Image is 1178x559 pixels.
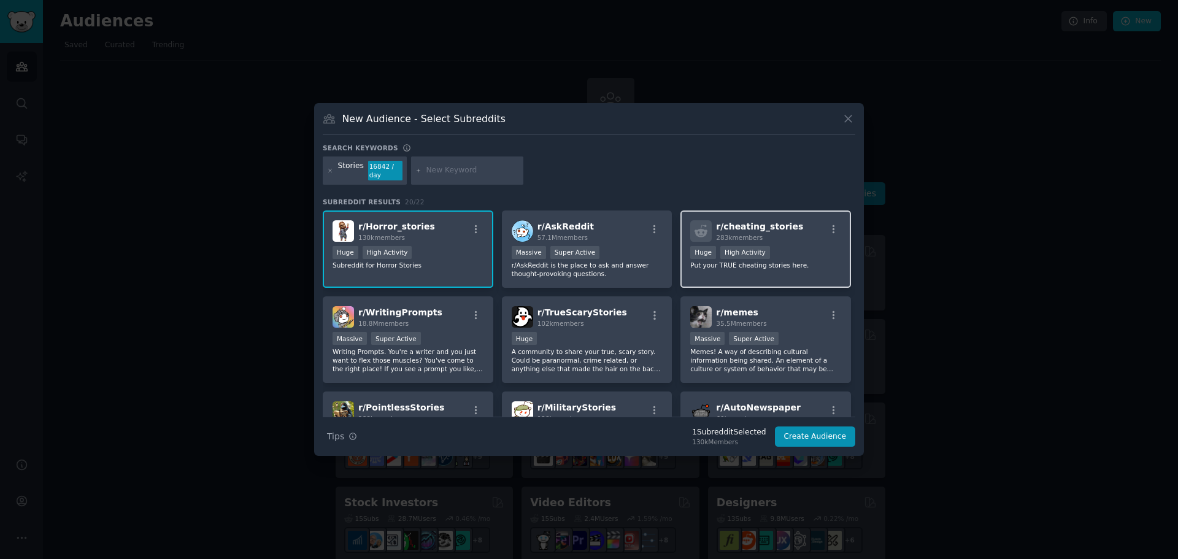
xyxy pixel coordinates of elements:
span: r/ cheating_stories [716,222,803,231]
div: 16842 / day [368,161,402,180]
span: r/ WritingPrompts [358,307,442,317]
span: r/ memes [716,307,758,317]
span: r/ TrueScaryStories [537,307,627,317]
div: Massive [690,332,725,345]
span: r/ PointlessStories [358,403,444,412]
div: High Activity [363,246,412,259]
p: Put your TRUE cheating stories here. [690,261,841,269]
div: Super Active [729,332,779,345]
span: r/ AskReddit [537,222,594,231]
span: Tips [327,430,344,443]
span: 130k members [358,234,405,241]
p: Memes! A way of describing cultural information being shared. An element of a culture or system o... [690,347,841,373]
img: TrueScaryStories [512,306,533,328]
span: r/ Horror_stories [358,222,435,231]
p: Subreddit for Horror Stories [333,261,483,269]
span: 20 / 22 [405,198,425,206]
img: PointlessStories [333,401,354,423]
div: Huge [690,246,716,259]
input: New Keyword [426,165,519,176]
img: AutoNewspaper [690,401,712,423]
img: AskReddit [512,220,533,242]
img: Horror_stories [333,220,354,242]
div: Massive [512,246,546,259]
span: 283k members [716,234,763,241]
h3: New Audience - Select Subreddits [342,112,506,125]
div: Massive [333,332,367,345]
div: Super Active [550,246,600,259]
span: 60k members [716,415,758,422]
span: 57.1M members [537,234,588,241]
div: High Activity [720,246,770,259]
span: 138k members [537,415,584,422]
div: 1 Subreddit Selected [692,427,766,438]
div: Stories [338,161,364,180]
span: r/ AutoNewspaper [716,403,801,412]
span: r/ MilitaryStories [537,403,616,412]
p: Writing Prompts. You're a writer and you just want to flex those muscles? You've come to the righ... [333,347,483,373]
button: Tips [323,426,361,447]
div: 130k Members [692,438,766,446]
div: Huge [333,246,358,259]
span: 18.8M members [358,320,409,327]
p: A community to share your true, scary story. Could be paranormal, crime related, or anything else... [512,347,663,373]
img: MilitaryStories [512,401,533,423]
img: WritingPrompts [333,306,354,328]
div: Huge [512,332,537,345]
h3: Search keywords [323,144,398,152]
span: 35.5M members [716,320,766,327]
button: Create Audience [775,426,856,447]
img: memes [690,306,712,328]
p: r/AskReddit is the place to ask and answer thought-provoking questions. [512,261,663,278]
span: 102k members [537,320,584,327]
span: 288k members [358,415,405,422]
span: Subreddit Results [323,198,401,206]
div: Super Active [371,332,421,345]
